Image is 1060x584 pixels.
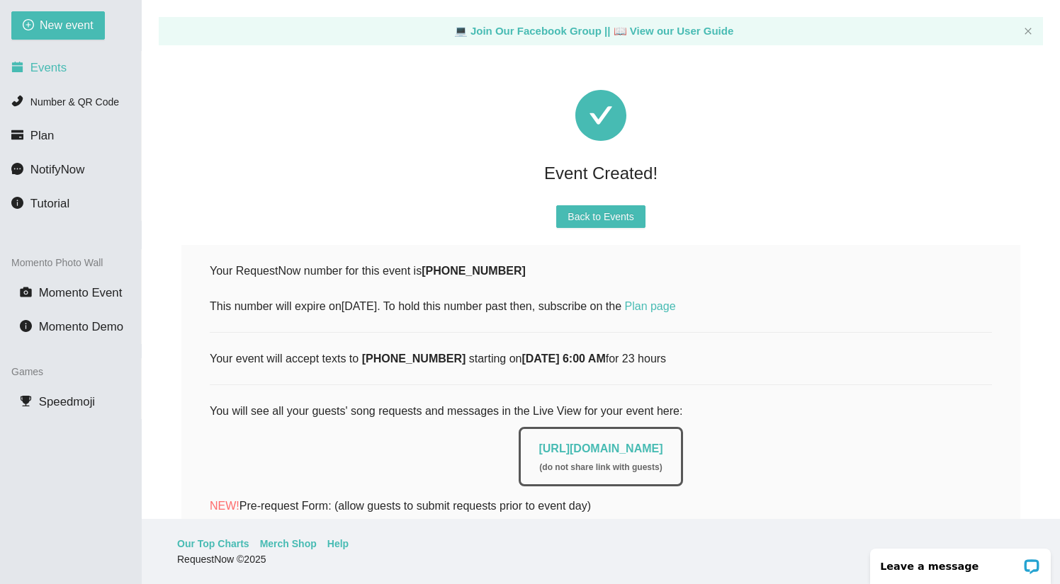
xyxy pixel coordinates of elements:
span: Back to Events [568,209,633,224]
span: Momento Event [39,286,123,299]
span: Plan [30,129,55,142]
span: Tutorial [30,197,69,210]
span: close [1024,27,1032,35]
span: trophy [20,395,32,407]
b: [PHONE_NUMBER] [362,353,466,365]
span: Events [30,61,67,74]
span: Your RequestNow number for this event is [210,265,526,277]
span: laptop [454,25,468,37]
div: ( do not share link with guests ) [539,461,662,474]
span: New event [40,16,94,34]
span: laptop [614,25,627,37]
a: laptop View our User Guide [614,25,734,37]
p: Pre-request Form: (allow guests to submit requests prior to event day) [210,497,992,515]
a: Plan page [625,300,676,312]
span: message [11,163,23,175]
div: Your event will accept texts to starting on for 23 hours [210,350,992,367]
span: Number & QR Code [30,96,119,108]
b: [DATE] 6:00 AM [521,353,605,365]
button: close [1024,27,1032,36]
span: Speedmoji [39,395,95,408]
a: laptop Join Our Facebook Group || [454,25,614,37]
span: NotifyNow [30,163,84,176]
span: check-circle [575,90,626,141]
a: Help [327,536,349,551]
div: RequestNow © 2025 [177,551,1021,567]
span: credit-card [11,129,23,141]
button: plus-circleNew event [11,11,105,40]
span: phone [11,95,23,107]
a: [URL][DOMAIN_NAME] [539,442,662,454]
a: Our Top Charts [177,536,249,551]
span: calendar [11,61,23,73]
span: info-circle [20,320,32,332]
b: [PHONE_NUMBER] [422,265,526,277]
span: info-circle [11,197,23,209]
span: NEW! [210,500,239,512]
button: Back to Events [556,205,645,228]
a: Merch Shop [260,536,317,551]
span: plus-circle [23,19,34,33]
div: Event Created! [181,158,1020,188]
iframe: LiveChat chat widget [861,539,1060,584]
span: This number will expire on [DATE] . To hold this number past then, subscribe on the [210,300,676,312]
span: camera [20,286,32,298]
span: Momento Demo [39,320,123,333]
